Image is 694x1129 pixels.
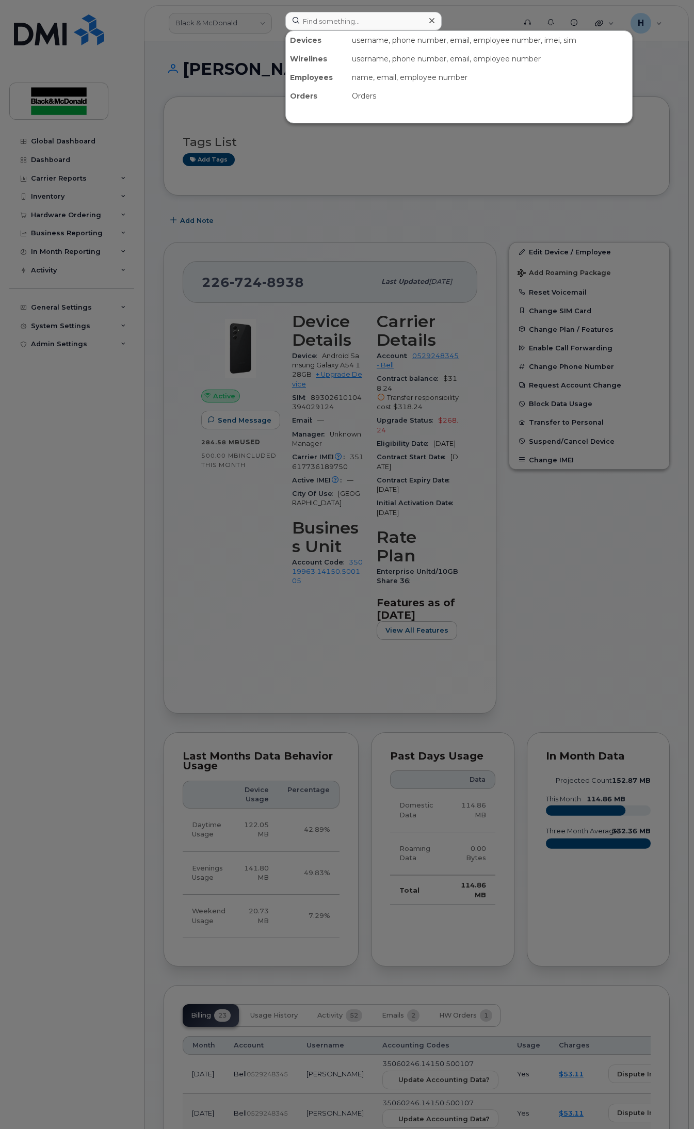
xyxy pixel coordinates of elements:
div: Wirelines [286,50,348,68]
div: name, email, employee number [348,68,632,87]
div: Orders [286,87,348,105]
div: Orders [348,87,632,105]
div: Devices [286,31,348,50]
div: username, phone number, email, employee number, imei, sim [348,31,632,50]
div: Employees [286,68,348,87]
div: username, phone number, email, employee number [348,50,632,68]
